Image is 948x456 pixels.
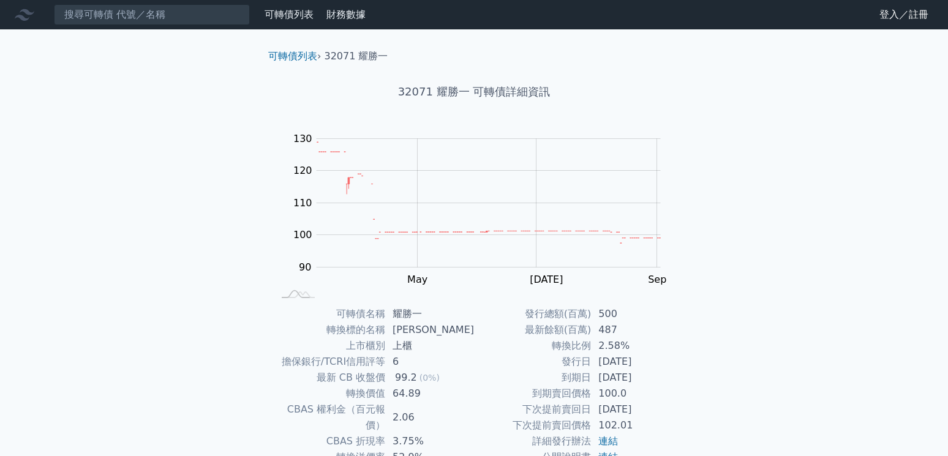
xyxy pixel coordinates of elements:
[474,322,591,338] td: 最新餘額(百萬)
[591,322,675,338] td: 487
[273,306,385,322] td: 可轉債名稱
[648,274,666,285] tspan: Sep
[474,306,591,322] td: 發行總額(百萬)
[273,386,385,402] td: 轉換價值
[273,370,385,386] td: 最新 CB 收盤價
[474,354,591,370] td: 發行日
[385,433,474,449] td: 3.75%
[385,338,474,354] td: 上櫃
[273,322,385,338] td: 轉換標的名稱
[591,402,675,417] td: [DATE]
[325,49,388,64] li: 32071 耀勝一
[326,9,366,20] a: 財務數據
[474,417,591,433] td: 下次提前賣回價格
[258,83,690,100] h1: 32071 耀勝一 可轉債詳細資訊
[385,402,474,433] td: 2.06
[265,9,314,20] a: 可轉債列表
[385,354,474,370] td: 6
[268,49,321,64] li: ›
[299,261,311,273] tspan: 90
[268,50,317,62] a: 可轉債列表
[54,4,250,25] input: 搜尋可轉債 代號／名稱
[474,370,591,386] td: 到期日
[273,354,385,370] td: 擔保銀行/TCRI信用評等
[293,197,312,209] tspan: 110
[591,306,675,322] td: 500
[287,133,679,310] g: Chart
[385,322,474,338] td: [PERSON_NAME]
[273,433,385,449] td: CBAS 折現率
[474,402,591,417] td: 下次提前賣回日
[474,386,591,402] td: 到期賣回價格
[273,402,385,433] td: CBAS 權利金（百元報價）
[293,229,312,241] tspan: 100
[591,370,675,386] td: [DATE]
[598,435,618,447] a: 連結
[530,274,563,285] tspan: [DATE]
[474,433,591,449] td: 詳細發行辦法
[591,417,675,433] td: 102.01
[385,306,474,322] td: 耀勝一
[870,5,938,24] a: 登入／註冊
[591,338,675,354] td: 2.58%
[407,274,427,285] tspan: May
[474,338,591,354] td: 轉換比例
[591,386,675,402] td: 100.0
[591,354,675,370] td: [DATE]
[293,165,312,176] tspan: 120
[385,386,474,402] td: 64.89
[393,370,419,386] div: 99.2
[273,338,385,354] td: 上市櫃別
[419,373,440,383] span: (0%)
[293,133,312,144] tspan: 130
